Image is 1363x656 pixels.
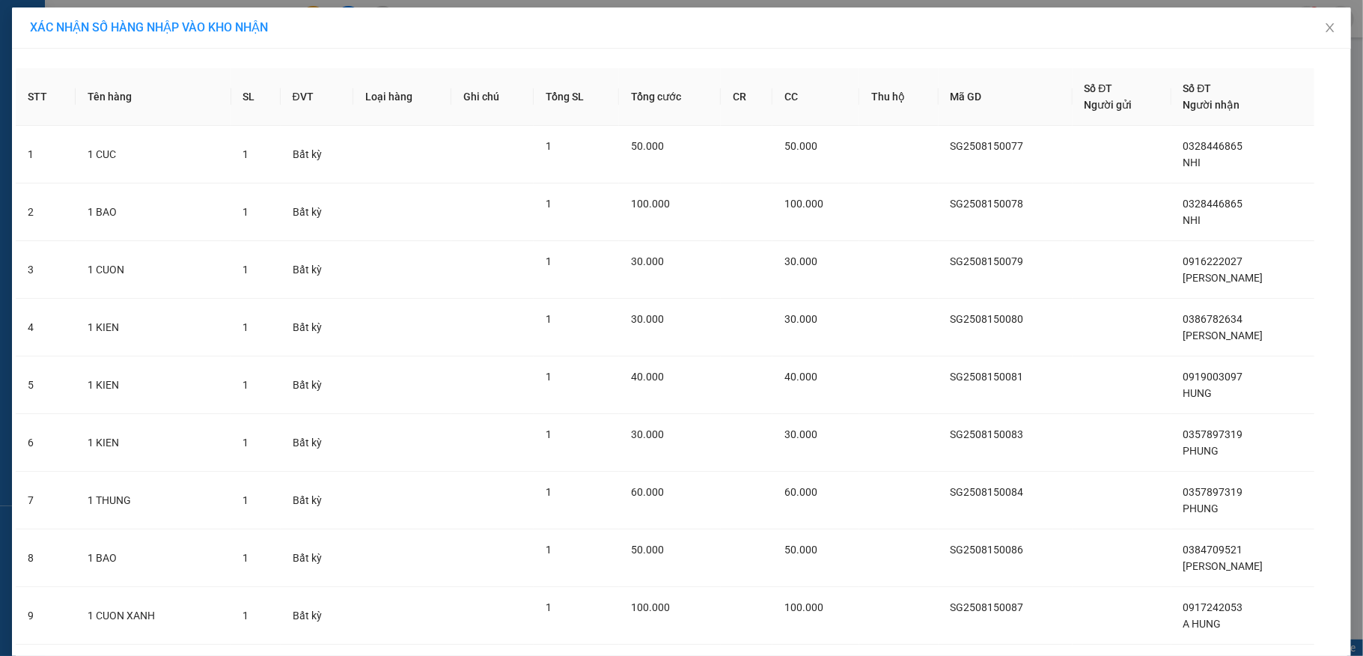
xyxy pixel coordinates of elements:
[30,20,268,34] span: XÁC NHẬN SỐ HÀNG NHẬP VÀO KHO NHẬN
[631,428,664,440] span: 30.000
[16,241,76,299] td: 3
[631,198,670,210] span: 100.000
[546,198,552,210] span: 1
[1324,22,1336,34] span: close
[16,126,76,183] td: 1
[951,255,1024,267] span: SG2508150079
[243,437,249,449] span: 1
[951,198,1024,210] span: SG2508150078
[546,601,552,613] span: 1
[1183,82,1212,94] span: Số ĐT
[243,610,249,622] span: 1
[1085,99,1132,111] span: Người gửi
[16,183,76,241] td: 2
[353,68,451,126] th: Loại hàng
[76,126,231,183] td: 1 CUC
[1183,560,1263,572] span: [PERSON_NAME]
[243,148,249,160] span: 1
[534,68,619,126] th: Tổng SL
[1183,502,1219,514] span: PHUNG
[784,371,817,383] span: 40.000
[281,356,354,414] td: Bất kỳ
[1183,445,1219,457] span: PHUNG
[281,299,354,356] td: Bất kỳ
[1183,618,1222,630] span: A HUNG
[243,494,249,506] span: 1
[951,428,1024,440] span: SG2508150083
[631,486,664,498] span: 60.000
[1183,428,1243,440] span: 0357897319
[951,544,1024,556] span: SG2508150086
[281,126,354,183] td: Bất kỳ
[631,140,664,152] span: 50.000
[1183,214,1201,226] span: NHI
[76,299,231,356] td: 1 KIEN
[1183,371,1243,383] span: 0919003097
[16,414,76,472] td: 6
[721,68,772,126] th: CR
[16,356,76,414] td: 5
[243,552,249,564] span: 1
[76,183,231,241] td: 1 BAO
[76,414,231,472] td: 1 KIEN
[76,587,231,645] td: 1 CUON XANH
[1183,255,1243,267] span: 0916222027
[281,587,354,645] td: Bất kỳ
[784,255,817,267] span: 30.000
[631,371,664,383] span: 40.000
[546,428,552,440] span: 1
[784,140,817,152] span: 50.000
[243,321,249,333] span: 1
[546,544,552,556] span: 1
[76,529,231,587] td: 1 BAO
[243,206,249,218] span: 1
[784,601,823,613] span: 100.000
[1183,140,1243,152] span: 0328446865
[16,587,76,645] td: 9
[619,68,721,126] th: Tổng cước
[631,601,670,613] span: 100.000
[784,544,817,556] span: 50.000
[546,371,552,383] span: 1
[16,472,76,529] td: 7
[281,472,354,529] td: Bất kỳ
[951,313,1024,325] span: SG2508150080
[1183,272,1263,284] span: [PERSON_NAME]
[231,68,281,126] th: SL
[243,379,249,391] span: 1
[1183,198,1243,210] span: 0328446865
[76,241,231,299] td: 1 CUON
[631,313,664,325] span: 30.000
[1183,544,1243,556] span: 0384709521
[1183,601,1243,613] span: 0917242053
[1183,329,1263,341] span: [PERSON_NAME]
[951,371,1024,383] span: SG2508150081
[16,68,76,126] th: STT
[16,299,76,356] td: 4
[951,486,1024,498] span: SG2508150084
[546,313,552,325] span: 1
[772,68,859,126] th: CC
[784,486,817,498] span: 60.000
[951,601,1024,613] span: SG2508150087
[451,68,534,126] th: Ghi chú
[859,68,939,126] th: Thu hộ
[1183,313,1243,325] span: 0386782634
[784,428,817,440] span: 30.000
[1183,486,1243,498] span: 0357897319
[546,255,552,267] span: 1
[1183,387,1213,399] span: HUNG
[76,68,231,126] th: Tên hàng
[281,68,354,126] th: ĐVT
[951,140,1024,152] span: SG2508150077
[631,544,664,556] span: 50.000
[76,356,231,414] td: 1 KIEN
[631,255,664,267] span: 30.000
[1309,7,1351,49] button: Close
[546,486,552,498] span: 1
[281,241,354,299] td: Bất kỳ
[784,198,823,210] span: 100.000
[281,414,354,472] td: Bất kỳ
[784,313,817,325] span: 30.000
[1085,82,1113,94] span: Số ĐT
